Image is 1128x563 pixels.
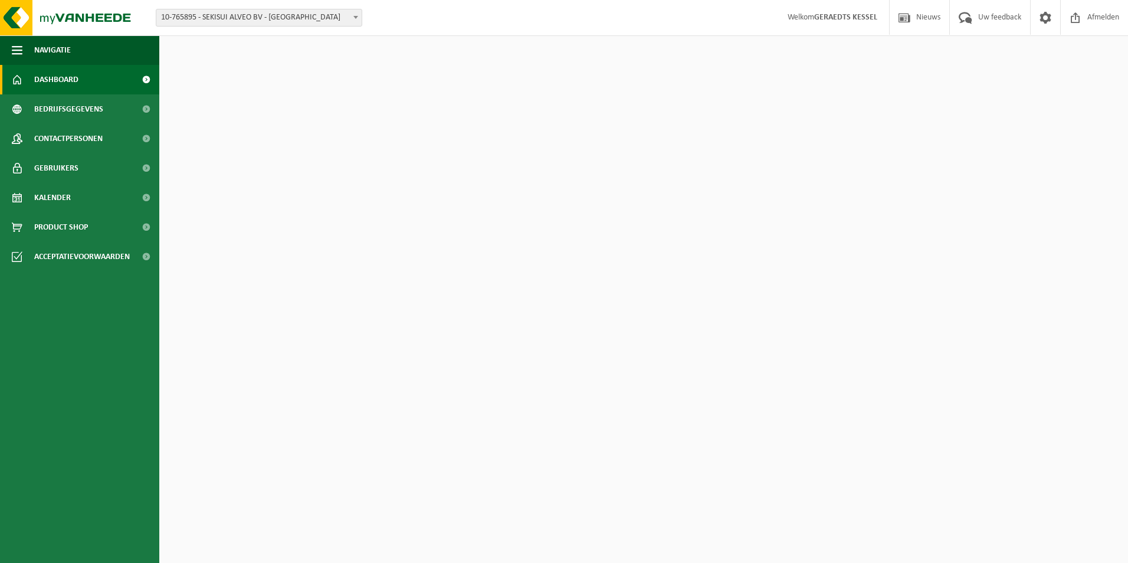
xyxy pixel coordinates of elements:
[34,35,71,65] span: Navigatie
[34,212,88,242] span: Product Shop
[34,94,103,124] span: Bedrijfsgegevens
[34,183,71,212] span: Kalender
[156,9,362,27] span: 10-765895 - SEKISUI ALVEO BV - roermond
[34,65,78,94] span: Dashboard
[34,242,130,271] span: Acceptatievoorwaarden
[814,13,877,22] strong: GERAEDTS KESSEL
[34,153,78,183] span: Gebruikers
[34,124,103,153] span: Contactpersonen
[156,9,362,26] span: 10-765895 - SEKISUI ALVEO BV - roermond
